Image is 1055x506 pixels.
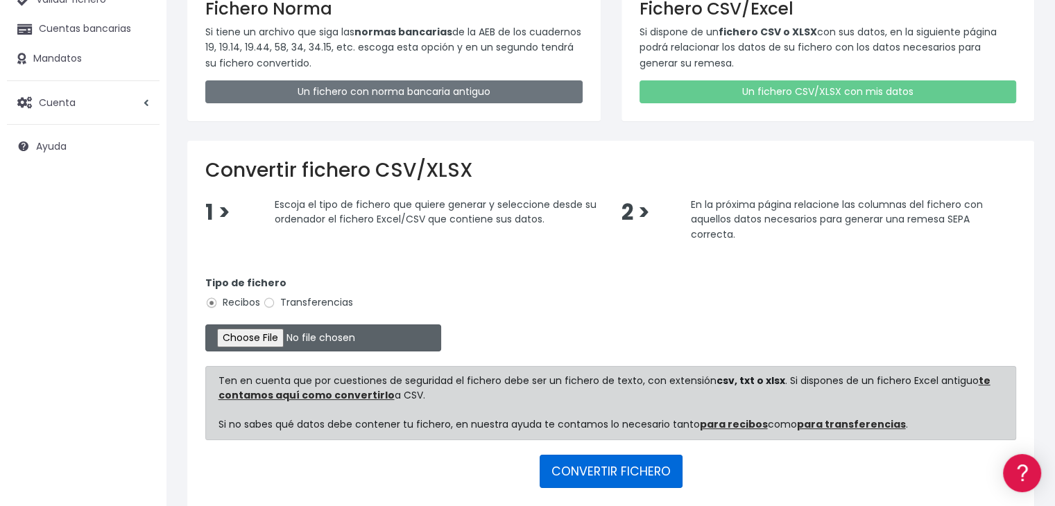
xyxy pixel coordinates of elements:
a: Formatos [14,175,264,197]
div: Información general [14,96,264,110]
span: Ayuda [36,139,67,153]
span: 1 > [205,198,230,227]
p: Si tiene un archivo que siga las de la AEB de los cuadernos 19, 19.14, 19.44, 58, 34, 34.15, etc.... [205,24,583,71]
button: CONVERTIR FICHERO [540,455,683,488]
a: API [14,354,264,376]
label: Transferencias [263,295,353,310]
strong: Tipo de fichero [205,276,286,290]
span: En la próxima página relacione las columnas del fichero con aquellos datos necesarios para genera... [690,197,982,241]
a: te contamos aquí como convertirlo [218,374,990,402]
a: para transferencias [797,417,906,431]
a: para recibos [700,417,768,431]
label: Recibos [205,295,260,310]
a: Perfiles de empresas [14,240,264,261]
strong: fichero CSV o XLSX [719,25,817,39]
a: Cuenta [7,88,160,117]
a: Información general [14,118,264,139]
span: Cuenta [39,95,76,109]
strong: normas bancarias [354,25,452,39]
a: Problemas habituales [14,197,264,218]
div: Convertir ficheros [14,153,264,166]
div: Facturación [14,275,264,288]
a: Un fichero CSV/XLSX con mis datos [640,80,1017,103]
span: 2 > [621,198,649,227]
a: POWERED BY ENCHANT [191,399,267,412]
div: Programadores [14,333,264,346]
strong: csv, txt o xlsx [717,374,785,387]
div: Ten en cuenta que por cuestiones de seguridad el fichero debe ser un fichero de texto, con extens... [205,366,1016,440]
a: Mandatos [7,44,160,73]
h2: Convertir fichero CSV/XLSX [205,159,1016,182]
span: Escoja el tipo de fichero que quiere generar y seleccione desde su ordenador el fichero Excel/CSV... [275,197,597,226]
a: Ayuda [7,132,160,161]
a: Videotutoriales [14,218,264,240]
button: Contáctanos [14,371,264,395]
a: Un fichero con norma bancaria antiguo [205,80,583,103]
a: Cuentas bancarias [7,15,160,44]
p: Si dispone de un con sus datos, en la siguiente página podrá relacionar los datos de su fichero c... [640,24,1017,71]
a: General [14,297,264,319]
